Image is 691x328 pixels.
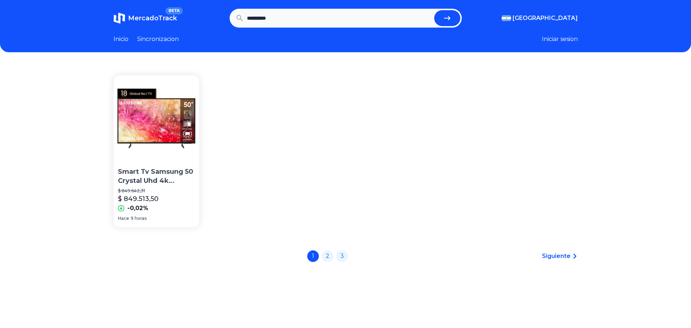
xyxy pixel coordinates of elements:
[165,7,182,15] span: BETA
[127,204,148,213] p: -0,02%
[114,75,200,227] a: Smart Tv Samsung 50 Crystal Uhd 4k Un50du7000Smart Tv Samsung 50 Crystal Uhd 4k Un50du7000$ 849.6...
[336,250,348,262] a: 3
[118,216,129,221] span: Hace
[542,35,578,44] button: Iniciar sesion
[114,12,125,24] img: MercadoTrack
[114,75,200,161] img: Smart Tv Samsung 50 Crystal Uhd 4k Un50du7000
[322,250,333,262] a: 2
[114,35,128,44] a: Inicio
[513,14,578,22] span: [GEOGRAPHIC_DATA]
[131,216,147,221] span: 9 horas
[114,12,177,24] a: MercadoTrackBETA
[137,35,179,44] a: Sincronizacion
[118,194,159,204] p: $ 849.513,50
[128,14,177,22] span: MercadoTrack
[502,15,511,21] img: Argentina
[118,188,195,194] p: $ 849.642,31
[118,167,195,185] p: Smart Tv Samsung 50 Crystal Uhd 4k Un50du7000
[542,252,571,261] span: Siguiente
[502,14,578,22] button: [GEOGRAPHIC_DATA]
[542,252,578,261] a: Siguiente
